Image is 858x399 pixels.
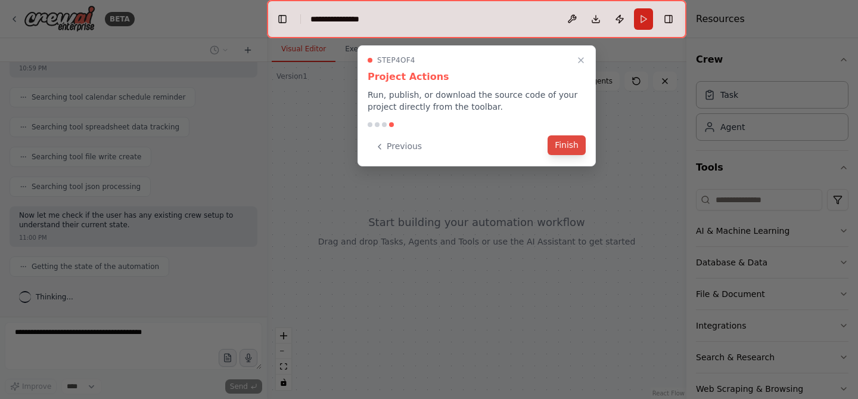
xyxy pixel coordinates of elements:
span: Step 4 of 4 [377,55,415,65]
button: Previous [368,137,429,156]
p: Run, publish, or download the source code of your project directly from the toolbar. [368,89,586,113]
button: Close walkthrough [574,53,588,67]
button: Hide left sidebar [274,11,291,27]
button: Finish [548,135,586,155]
h3: Project Actions [368,70,586,84]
